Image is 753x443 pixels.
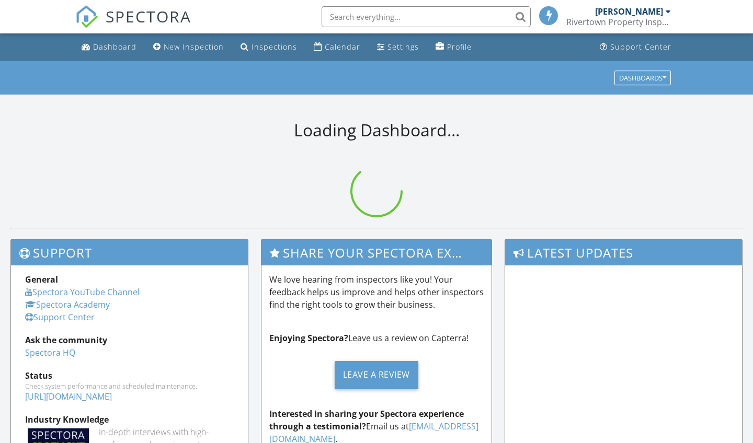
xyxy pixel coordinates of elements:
img: The Best Home Inspection Software - Spectora [75,5,98,28]
a: Spectora HQ [25,347,75,358]
a: Profile [431,38,476,57]
div: Ask the community [25,334,234,346]
div: Leave a Review [335,361,418,389]
a: New Inspection [149,38,228,57]
div: Industry Knowledge [25,413,234,426]
a: Settings [373,38,423,57]
div: Profile [447,42,472,52]
strong: Enjoying Spectora? [269,332,348,344]
h3: Support [11,240,248,265]
a: Dashboard [77,38,141,57]
a: Spectora Academy [25,299,110,310]
div: Status [25,369,234,382]
a: [URL][DOMAIN_NAME] [25,391,112,402]
a: Support Center [596,38,676,57]
div: Dashboards [619,74,666,81]
div: Support Center [610,42,671,52]
a: Spectora YouTube Channel [25,286,140,298]
input: Search everything... [322,6,531,27]
a: SPECTORA [75,14,191,36]
div: Rivertown Property Inspections [566,17,671,27]
div: Settings [387,42,419,52]
a: Inspections [236,38,301,57]
span: SPECTORA [106,5,191,27]
a: Support Center [25,311,95,323]
div: [PERSON_NAME] [595,6,663,17]
h3: Share Your Spectora Experience [261,240,492,265]
button: Dashboards [614,71,671,85]
p: Leave us a review on Capterra! [269,332,484,344]
div: Check system performance and scheduled maintenance. [25,382,234,390]
div: New Inspection [164,42,224,52]
div: Dashboard [93,42,136,52]
a: Calendar [310,38,364,57]
div: Inspections [252,42,297,52]
strong: General [25,274,58,285]
p: We love hearing from inspectors like you! Your feedback helps us improve and helps other inspecto... [269,273,484,311]
h3: Latest Updates [505,240,742,265]
strong: Interested in sharing your Spectora experience through a testimonial? [269,408,464,432]
a: Leave a Review [269,353,484,397]
div: Calendar [325,42,360,52]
